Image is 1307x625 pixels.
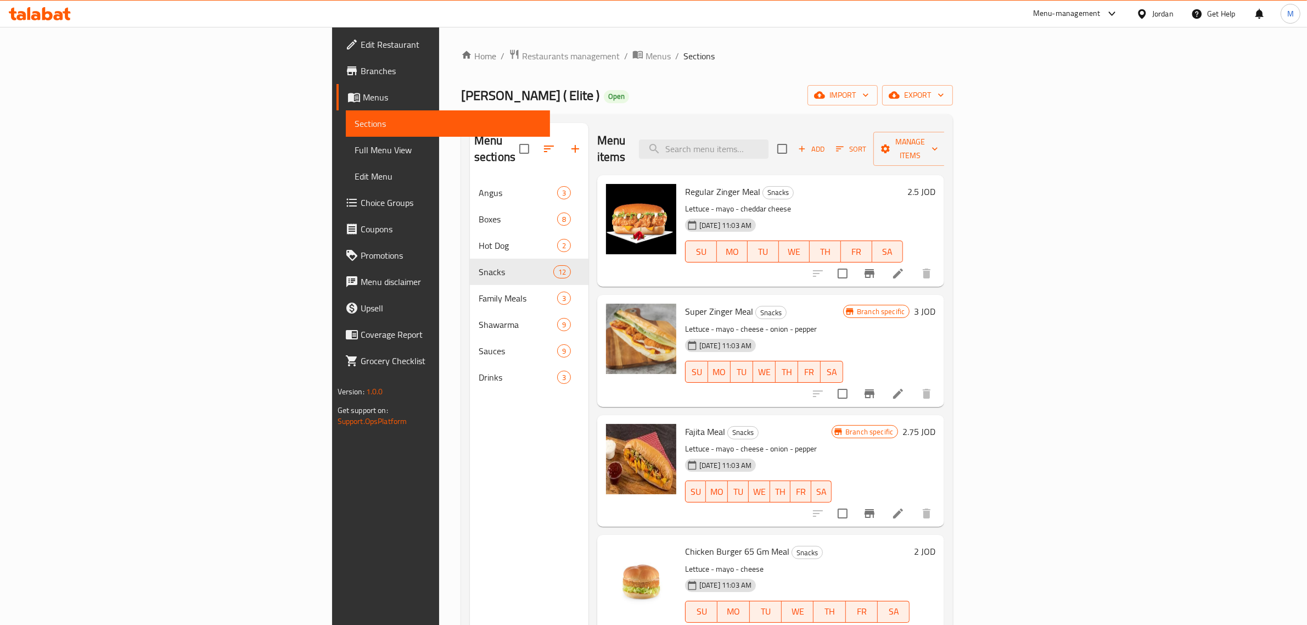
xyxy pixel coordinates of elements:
[695,460,756,471] span: [DATE] 11:03 AM
[470,206,588,232] div: Boxes8
[1033,7,1101,20] div: Menu-management
[685,562,910,576] p: Lettuce - mayo - cheese
[606,184,676,254] img: Regular Zinger Meal
[792,546,822,559] span: Snacks
[361,38,542,51] span: Edit Restaurant
[336,295,551,321] a: Upsell
[821,361,843,383] button: SA
[841,241,872,263] button: FR
[852,306,909,317] span: Branch specific
[461,83,599,108] span: [PERSON_NAME] ( Elite )
[728,426,758,439] span: Snacks
[361,249,542,262] span: Promotions
[872,241,904,263] button: SA
[557,186,571,199] div: items
[557,318,571,331] div: items
[907,184,935,199] h6: 2.5 JOD
[470,175,588,395] nav: Menu sections
[336,189,551,216] a: Choice Groups
[683,49,715,63] span: Sections
[361,354,542,367] span: Grocery Checklist
[557,344,571,358] div: items
[479,344,557,358] div: Sauces
[891,387,905,400] a: Edit menu item
[845,244,868,260] span: FR
[470,259,588,285] div: Snacks12
[558,214,570,225] span: 8
[355,170,542,183] span: Edit Menu
[632,49,671,63] a: Menus
[553,265,571,278] div: items
[336,269,551,295] a: Menu disclaimer
[882,135,938,163] span: Manage items
[846,601,878,623] button: FR
[361,222,542,236] span: Coupons
[366,384,383,399] span: 1.0.0
[779,241,810,263] button: WE
[758,364,771,380] span: WE
[338,384,364,399] span: Version:
[685,241,717,263] button: SU
[479,292,557,305] span: Family Meals
[479,318,557,331] span: Shawarma
[361,64,542,77] span: Branches
[558,320,570,330] span: 9
[606,424,676,494] img: Fajita Meal
[695,341,756,351] span: [DATE] 11:03 AM
[831,502,854,525] span: Select to update
[361,328,542,341] span: Coverage Report
[803,364,816,380] span: FR
[685,183,760,200] span: Regular Zinger Meal
[685,303,753,320] span: Super Zinger Meal
[479,213,557,226] span: Boxes
[841,427,897,437] span: Branch specific
[338,403,388,417] span: Get support on:
[722,604,745,620] span: MO
[685,361,708,383] button: SU
[509,49,620,63] a: Restaurants management
[690,604,713,620] span: SU
[536,136,562,162] span: Sort sections
[914,304,935,319] h6: 3 JOD
[771,137,794,160] span: Select section
[604,90,629,103] div: Open
[783,244,806,260] span: WE
[685,322,843,336] p: Lettuce - mayo - cheese - onion - pepper
[479,239,557,252] span: Hot Dog
[685,601,717,623] button: SU
[796,143,826,155] span: Add
[891,88,944,102] span: export
[604,92,629,101] span: Open
[355,143,542,157] span: Full Menu View
[749,481,770,503] button: WE
[479,265,553,278] span: Snacks
[685,543,789,560] span: Chicken Burger 65 Gm Meal
[363,91,542,104] span: Menus
[856,260,883,287] button: Branch-specific-item
[695,580,756,590] span: [DATE] 11:03 AM
[479,371,557,384] span: Drinks
[554,267,570,277] span: 12
[752,244,775,260] span: TU
[558,372,570,383] span: 3
[762,186,794,199] div: Snacks
[754,604,777,620] span: TU
[717,241,748,263] button: MO
[728,481,748,503] button: TU
[811,481,832,503] button: SA
[470,180,588,206] div: Angus3
[690,364,704,380] span: SU
[816,484,827,500] span: SA
[786,604,809,620] span: WE
[831,382,854,405] span: Select to update
[355,117,542,130] span: Sections
[825,364,839,380] span: SA
[891,507,905,520] a: Edit menu item
[346,137,551,163] a: Full Menu View
[479,186,557,199] span: Angus
[807,85,878,105] button: import
[336,84,551,110] a: Menus
[695,220,756,231] span: [DATE] 11:03 AM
